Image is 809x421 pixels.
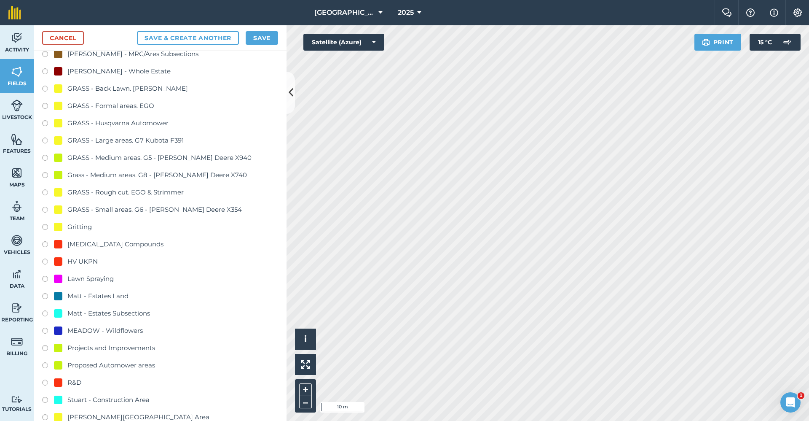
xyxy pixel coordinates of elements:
div: [MEDICAL_DATA] Compounds [67,239,163,249]
img: svg+xml;base64,PD94bWwgdmVyc2lvbj0iMS4wIiBlbmNvZGluZz0idXRmLTgiPz4KPCEtLSBHZW5lcmF0b3I6IEFkb2JlIE... [11,234,23,247]
span: 15 ° C [758,34,772,51]
div: GRASS - Back Lawn. [PERSON_NAME] [67,84,188,94]
div: [PERSON_NAME] - MRC/Ares Subsections [67,49,198,59]
img: Two speech bubbles overlapping with the left bubble in the forefront [722,8,732,17]
div: [PERSON_NAME] - Whole Estate [67,66,171,76]
div: GRASS - Husqvarna Automower [67,118,169,128]
button: 15 °C [750,34,801,51]
div: Matt - Estates Land [67,291,129,301]
div: R&D [67,378,81,388]
div: Stuart - Construction Area [67,395,150,405]
span: 2025 [398,8,414,18]
div: GRASS - Large areas. G7 Kubota F391 [67,135,184,146]
img: svg+xml;base64,PD94bWwgdmVyc2lvbj0iMS4wIiBlbmNvZGluZz0idXRmLTgiPz4KPCEtLSBHZW5lcmF0b3I6IEFkb2JlIE... [779,34,796,51]
img: svg+xml;base64,PHN2ZyB4bWxucz0iaHR0cDovL3d3dy53My5vcmcvMjAwMC9zdmciIHdpZHRoPSI1NiIgaGVpZ2h0PSI2MC... [11,65,23,78]
img: svg+xml;base64,PHN2ZyB4bWxucz0iaHR0cDovL3d3dy53My5vcmcvMjAwMC9zdmciIHdpZHRoPSIxOSIgaGVpZ2h0PSIyNC... [702,37,710,47]
div: GRASS - Rough cut. EGO & Strimmer [67,187,184,197]
span: i [304,334,307,344]
img: svg+xml;base64,PHN2ZyB4bWxucz0iaHR0cDovL3d3dy53My5vcmcvMjAwMC9zdmciIHdpZHRoPSI1NiIgaGVpZ2h0PSI2MC... [11,133,23,146]
div: Matt - Estates Subsections [67,308,150,318]
div: Proposed Automower areas [67,360,155,370]
button: – [299,396,312,408]
iframe: Intercom live chat [780,392,801,413]
button: Print [694,34,742,51]
div: Grass - Medium areas. G8 - [PERSON_NAME] Deere X740 [67,170,247,180]
img: svg+xml;base64,PD94bWwgdmVyc2lvbj0iMS4wIiBlbmNvZGluZz0idXRmLTgiPz4KPCEtLSBHZW5lcmF0b3I6IEFkb2JlIE... [11,302,23,314]
img: svg+xml;base64,PD94bWwgdmVyc2lvbj0iMS4wIiBlbmNvZGluZz0idXRmLTgiPz4KPCEtLSBHZW5lcmF0b3I6IEFkb2JlIE... [11,268,23,281]
div: GRASS - Formal areas. EGO [67,101,154,111]
div: MEADOW - Wildflowers [67,326,143,336]
span: 1 [798,392,804,399]
img: fieldmargin Logo [8,6,21,19]
div: GRASS - Medium areas. G5 - [PERSON_NAME] Deere X940 [67,153,252,163]
img: svg+xml;base64,PD94bWwgdmVyc2lvbj0iMS4wIiBlbmNvZGluZz0idXRmLTgiPz4KPCEtLSBHZW5lcmF0b3I6IEFkb2JlIE... [11,396,23,404]
img: svg+xml;base64,PHN2ZyB4bWxucz0iaHR0cDovL3d3dy53My5vcmcvMjAwMC9zdmciIHdpZHRoPSIxNyIgaGVpZ2h0PSIxNy... [770,8,778,18]
button: Satellite (Azure) [303,34,384,51]
img: svg+xml;base64,PD94bWwgdmVyc2lvbj0iMS4wIiBlbmNvZGluZz0idXRmLTgiPz4KPCEtLSBHZW5lcmF0b3I6IEFkb2JlIE... [11,99,23,112]
img: svg+xml;base64,PD94bWwgdmVyc2lvbj0iMS4wIiBlbmNvZGluZz0idXRmLTgiPz4KPCEtLSBHZW5lcmF0b3I6IEFkb2JlIE... [11,200,23,213]
span: [GEOGRAPHIC_DATA] (Gardens) [314,8,375,18]
div: GRASS - Small areas. G6 - [PERSON_NAME] Deere X354 [67,205,242,215]
div: HV UKPN [67,256,98,267]
img: svg+xml;base64,PHN2ZyB4bWxucz0iaHR0cDovL3d3dy53My5vcmcvMjAwMC9zdmciIHdpZHRoPSI1NiIgaGVpZ2h0PSI2MC... [11,167,23,179]
img: A question mark icon [745,8,755,17]
img: svg+xml;base64,PD94bWwgdmVyc2lvbj0iMS4wIiBlbmNvZGluZz0idXRmLTgiPz4KPCEtLSBHZW5lcmF0b3I6IEFkb2JlIE... [11,335,23,348]
img: A cog icon [793,8,803,17]
button: Save [246,31,278,45]
img: Four arrows, one pointing top left, one top right, one bottom right and the last bottom left [301,360,310,369]
img: svg+xml;base64,PD94bWwgdmVyc2lvbj0iMS4wIiBlbmNvZGluZz0idXRmLTgiPz4KPCEtLSBHZW5lcmF0b3I6IEFkb2JlIE... [11,32,23,44]
button: Save & Create Another [137,31,239,45]
div: Lawn Spraying [67,274,114,284]
div: Gritting [67,222,92,232]
button: + [299,383,312,396]
div: Projects and Improvements [67,343,155,353]
button: i [295,329,316,350]
a: Cancel [42,31,84,45]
